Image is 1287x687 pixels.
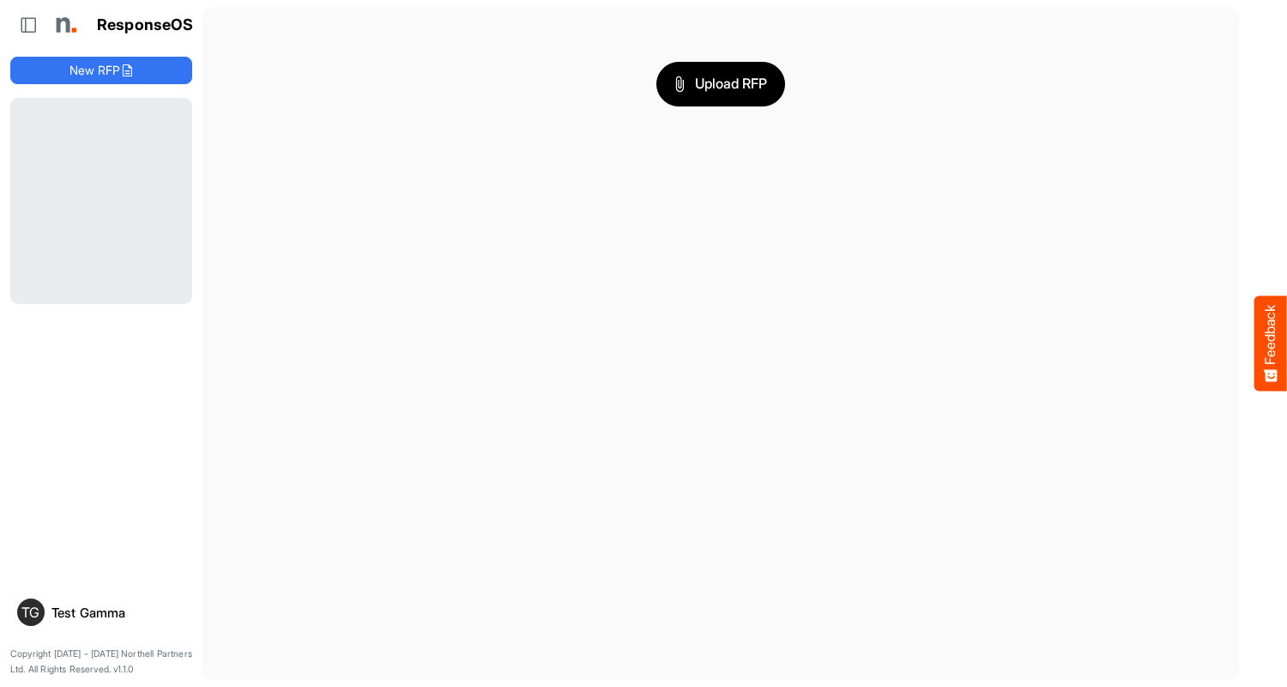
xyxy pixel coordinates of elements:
div: Test Gamma [51,606,185,619]
img: Northell [47,8,82,42]
div: Loading... [10,98,192,304]
p: Copyright [DATE] - [DATE] Northell Partners Ltd. All Rights Reserved. v1.1.0 [10,647,192,677]
span: TG [21,605,39,619]
button: New RFP [10,57,192,84]
button: Feedback [1254,296,1287,392]
span: Upload RFP [674,73,767,95]
h1: ResponseOS [97,16,194,34]
button: Upload RFP [656,62,785,106]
